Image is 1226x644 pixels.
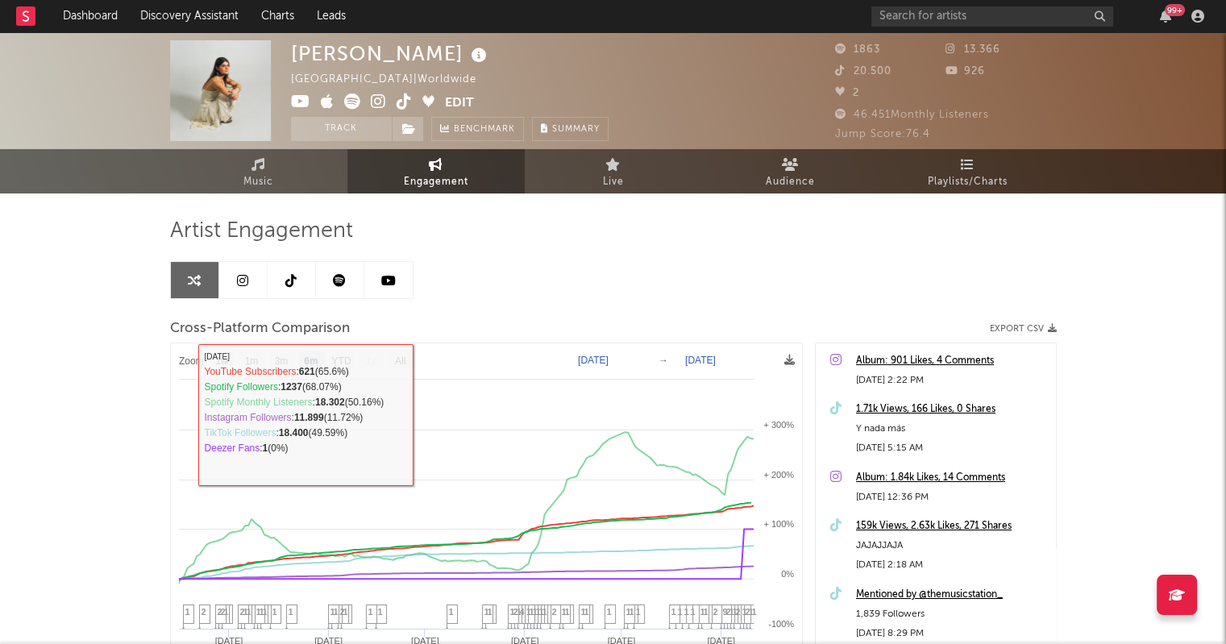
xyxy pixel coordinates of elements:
[331,355,351,367] text: YTD
[928,172,1008,192] span: Playlists/Charts
[746,607,750,617] span: 2
[763,519,794,529] text: + 100%
[584,607,589,617] span: 1
[856,605,1048,624] div: 1,839 Followers
[513,607,518,617] span: 2
[378,607,383,617] span: 1
[365,355,376,367] text: 1y
[871,6,1113,27] input: Search for artists
[488,607,492,617] span: 1
[542,607,547,617] span: 1
[536,607,541,617] span: 1
[856,468,1048,488] div: Album: 1.84k Likes, 14 Comments
[835,88,859,98] span: 2
[678,607,683,617] span: 1
[752,607,757,617] span: 1
[1165,4,1185,16] div: 99 +
[835,129,930,139] span: Jump Score: 76.4
[224,607,229,617] span: 1
[343,607,348,617] span: 1
[763,470,794,480] text: + 200%
[671,607,676,617] span: 1
[702,149,879,193] a: Audience
[603,172,624,192] span: Live
[532,117,609,141] button: Summary
[749,607,754,617] span: 1
[274,355,288,367] text: 3m
[445,93,474,114] button: Edit
[263,607,268,617] span: 1
[562,607,567,617] span: 1
[565,607,570,617] span: 1
[218,607,222,617] span: 2
[626,607,631,617] span: 1
[856,517,1048,536] a: 159k Views, 2.63k Likes, 271 Shares
[539,607,544,617] span: 1
[723,607,728,617] span: 9
[272,607,277,617] span: 1
[856,488,1048,507] div: [DATE] 12:36 PM
[510,607,515,617] span: 1
[835,110,989,120] span: 46.451 Monthly Listeners
[733,607,738,617] span: 1
[170,149,347,193] a: Music
[347,149,525,193] a: Engagement
[990,324,1057,334] button: Export CSV
[202,607,206,617] span: 2
[856,400,1048,419] a: 1.71k Views, 166 Likes, 0 Shares
[291,117,392,141] button: Track
[244,355,258,367] text: 1m
[726,607,731,617] span: 2
[291,40,491,67] div: [PERSON_NAME]
[856,419,1048,438] div: Y nada más
[243,607,248,617] span: 1
[630,607,634,617] span: 1
[517,607,522,617] span: 1
[713,607,718,617] span: 2
[484,607,489,617] span: 1
[243,172,273,192] span: Music
[520,607,525,617] span: 4
[449,607,454,617] span: 1
[247,607,251,617] span: 1
[404,172,468,192] span: Engagement
[552,125,600,134] span: Summary
[856,351,1048,371] a: Album: 901 Likes, 4 Comments
[879,149,1057,193] a: Playlists/Charts
[289,607,293,617] span: 1
[526,607,531,617] span: 1
[835,44,880,55] span: 1863
[454,120,515,139] span: Benchmark
[240,607,245,617] span: 2
[221,607,226,617] span: 2
[856,555,1048,575] div: [DATE] 2:18 AM
[578,355,609,366] text: [DATE]
[185,607,190,617] span: 1
[179,355,204,367] text: Zoom
[552,607,557,617] span: 2
[945,44,1000,55] span: 13.366
[742,607,747,617] span: 1
[394,355,405,367] text: All
[856,585,1048,605] a: Mentioned by @themusicstation_
[945,66,985,77] span: 926
[533,607,538,617] span: 1
[431,117,524,141] a: Benchmark
[700,607,705,617] span: 1
[170,319,350,339] span: Cross-Platform Comparison
[170,222,353,241] span: Artist Engagement
[581,607,586,617] span: 1
[768,619,794,629] text: -100%
[856,624,1048,643] div: [DATE] 8:29 PM
[636,607,641,617] span: 1
[729,607,734,617] span: 1
[256,607,261,617] span: 1
[856,371,1048,390] div: [DATE] 2:22 PM
[607,607,612,617] span: 1
[704,607,709,617] span: 1
[856,438,1048,458] div: [DATE] 5:15 AM
[530,607,534,617] span: 1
